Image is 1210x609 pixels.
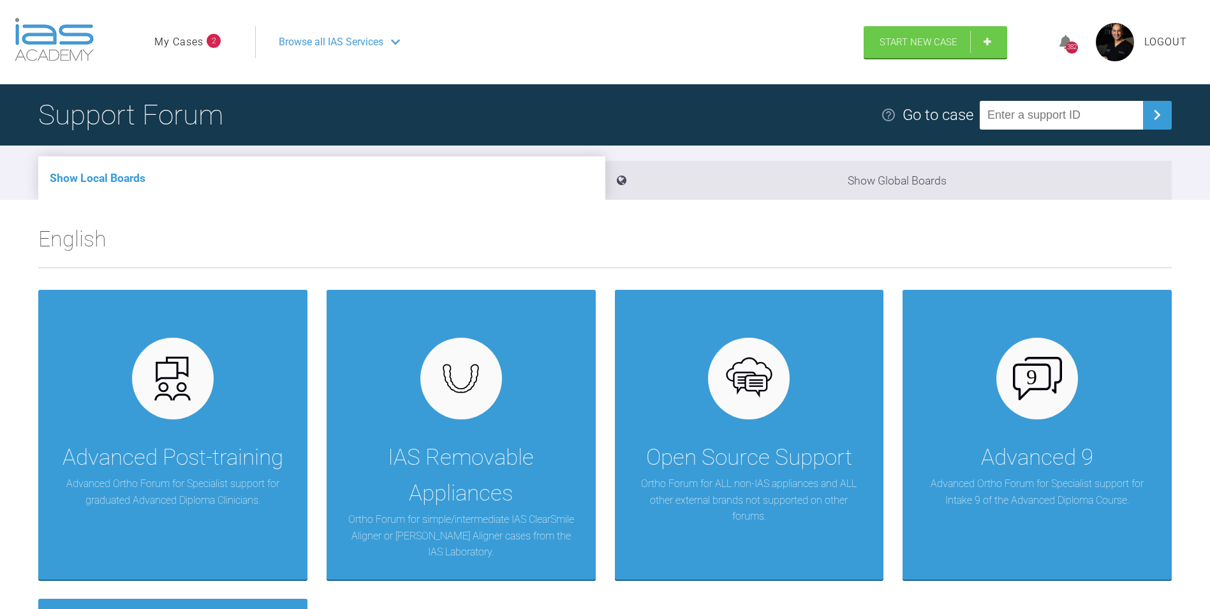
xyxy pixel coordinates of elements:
div: IAS Removable Appliances [346,440,577,511]
a: Start New Case [864,26,1007,58]
img: help.e70b9f3d.svg [881,107,896,123]
li: Show Local Boards [38,156,605,200]
img: advanced-9.7b3bd4b1.svg [1013,357,1062,400]
span: Browse all IAS Services [279,34,383,50]
h2: English [38,222,1172,267]
img: advanced.73cea251.svg [148,354,197,403]
div: Go to case [903,103,973,127]
span: 2 [207,34,221,48]
a: IAS Removable AppliancesOrtho Forum for simple/intermediate IAS ClearSmile Aligner or [PERSON_NAM... [327,290,596,580]
p: Advanced Ortho Forum for Specialist support for Intake 9 of the Advanced Diploma Course. [922,476,1153,508]
h1: Support Forum [38,93,223,137]
div: Advanced 9 [981,440,1093,476]
div: Open Source Support [646,440,852,476]
img: profile.png [1096,23,1134,61]
p: Advanced Ortho Forum for Specialist support for graduated Advanced Diploma Clinicians. [57,476,288,508]
li: Show Global Boards [605,161,1172,200]
p: Ortho Forum for ALL non-IAS appliances and ALL other external brands not supported on other forums. [634,476,865,525]
img: removables.927eaa4e.svg [436,360,485,397]
img: opensource.6e495855.svg [725,354,774,403]
div: 382 [1066,41,1078,54]
img: chevronRight.28bd32b0.svg [1147,105,1167,125]
a: Logout [1144,34,1187,50]
img: logo-light.3e3ef733.png [15,18,94,61]
a: Advanced Post-trainingAdvanced Ortho Forum for Specialist support for graduated Advanced Diploma ... [38,290,307,580]
input: Enter a support ID [980,101,1143,130]
a: Advanced 9Advanced Ortho Forum for Specialist support for Intake 9 of the Advanced Diploma Course. [903,290,1172,580]
a: Open Source SupportOrtho Forum for ALL non-IAS appliances and ALL other external brands not suppo... [615,290,884,580]
div: Advanced Post-training [63,440,283,476]
a: My Cases [154,34,203,50]
span: Start New Case [880,36,957,48]
p: Ortho Forum for simple/intermediate IAS ClearSmile Aligner or [PERSON_NAME] Aligner cases from th... [346,511,577,560]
